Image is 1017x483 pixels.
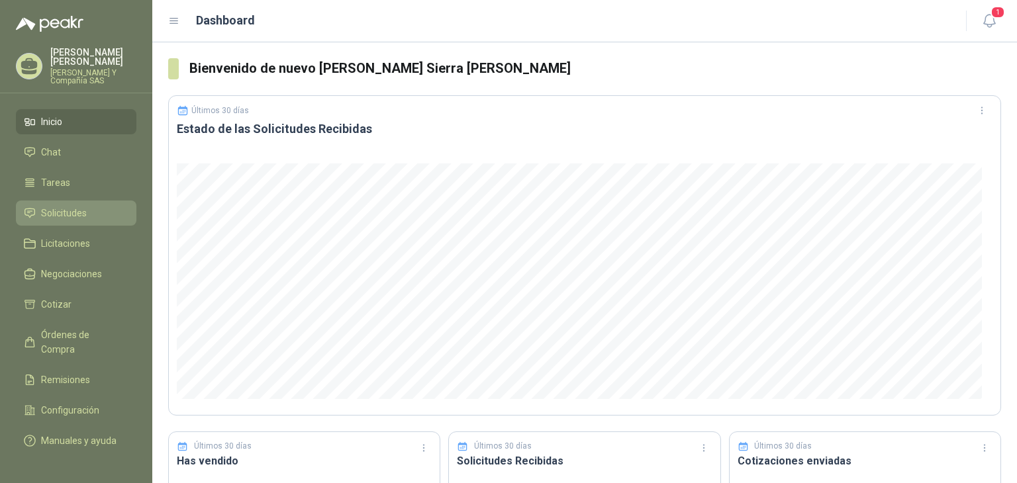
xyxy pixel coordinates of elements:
span: Tareas [41,175,70,190]
p: [PERSON_NAME] Y Compañía SAS [50,69,136,85]
a: Tareas [16,170,136,195]
span: Inicio [41,114,62,129]
a: Configuración [16,398,136,423]
span: Manuales y ayuda [41,433,117,448]
h3: Cotizaciones enviadas [738,453,993,469]
p: Últimos 30 días [191,106,249,115]
span: Negociaciones [41,267,102,281]
h1: Dashboard [196,11,255,30]
h3: Bienvenido de nuevo [PERSON_NAME] Sierra [PERSON_NAME] [189,58,1001,79]
span: Configuración [41,403,99,417]
h3: Solicitudes Recibidas [457,453,712,469]
p: Últimos 30 días [474,440,532,453]
img: Logo peakr [16,16,83,32]
a: Inicio [16,109,136,134]
p: Últimos 30 días [194,440,252,453]
span: Chat [41,145,61,159]
span: Solicitudes [41,206,87,220]
span: Licitaciones [41,236,90,251]
a: Negociaciones [16,261,136,286]
p: Últimos 30 días [754,440,812,453]
a: Órdenes de Compra [16,322,136,362]
a: Licitaciones [16,231,136,256]
a: Remisiones [16,367,136,392]
a: Manuales y ayuda [16,428,136,453]
p: [PERSON_NAME] [PERSON_NAME] [50,48,136,66]
h3: Has vendido [177,453,432,469]
span: Cotizar [41,297,72,312]
a: Cotizar [16,292,136,317]
h3: Estado de las Solicitudes Recibidas [177,121,993,137]
span: Órdenes de Compra [41,328,124,357]
a: Solicitudes [16,200,136,226]
span: 1 [991,6,1005,19]
a: Chat [16,140,136,165]
span: Remisiones [41,373,90,387]
button: 1 [977,9,1001,33]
